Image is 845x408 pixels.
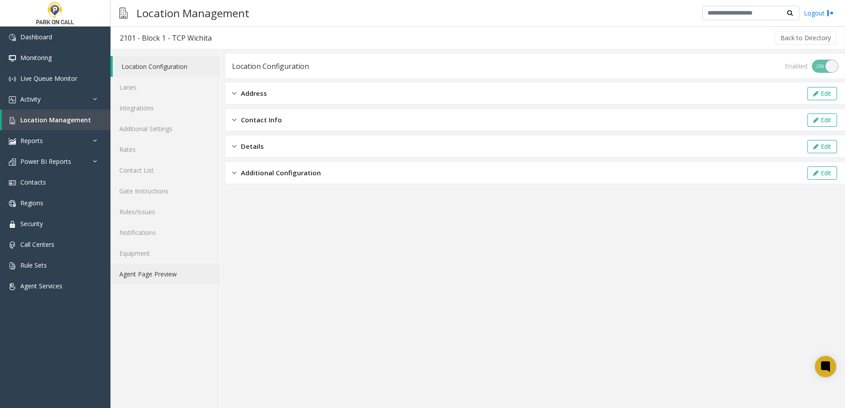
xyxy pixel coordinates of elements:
[9,117,16,124] img: 'icon'
[110,181,221,201] a: Gate Instructions
[110,160,221,181] a: Contact List
[9,179,16,186] img: 'icon'
[20,261,47,269] span: Rule Sets
[110,139,221,160] a: Rates
[232,88,236,98] img: closed
[827,8,834,18] img: logout
[20,33,52,41] span: Dashboard
[20,178,46,186] span: Contacts
[110,98,221,118] a: Integrations
[775,31,837,45] button: Back to Directory
[807,140,837,153] button: Edit
[241,88,267,98] span: Address
[20,95,41,103] span: Activity
[113,56,221,77] a: Location Configuration
[9,159,16,166] img: 'icon'
[20,136,43,145] span: Reports
[2,110,110,130] a: Location Management
[9,138,16,145] img: 'icon'
[232,168,236,178] img: closed
[120,32,212,44] div: 2101 - Block 1 - TCP Wichita
[20,282,62,290] span: Agent Services
[20,199,43,207] span: Regions
[110,118,221,139] a: Additional Settings
[110,222,221,243] a: Notifications
[20,157,71,166] span: Power BI Reports
[9,262,16,269] img: 'icon'
[9,96,16,103] img: 'icon'
[232,141,236,151] img: closed
[132,2,254,24] h3: Location Management
[110,201,221,222] a: Rules/Issues
[110,264,221,284] a: Agent Page Preview
[232,115,236,125] img: closed
[110,77,221,98] a: Lanes
[20,53,52,62] span: Monitoring
[9,76,16,83] img: 'icon'
[110,243,221,264] a: Equipment
[232,60,309,72] div: Location Configuration
[20,219,43,228] span: Security
[119,2,128,24] img: pageIcon
[807,166,837,180] button: Edit
[9,242,16,249] img: 'icon'
[9,221,16,228] img: 'icon'
[241,168,321,178] span: Additional Configuration
[807,87,837,100] button: Edit
[9,34,16,41] img: 'icon'
[807,113,837,127] button: Edit
[9,55,16,62] img: 'icon'
[785,61,807,71] div: Enabled
[9,283,16,290] img: 'icon'
[9,200,16,207] img: 'icon'
[20,116,91,124] span: Location Management
[20,240,54,249] span: Call Centers
[804,8,834,18] a: Logout
[241,115,282,125] span: Contact Info
[241,141,264,151] span: Details
[20,74,77,83] span: Live Queue Monitor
